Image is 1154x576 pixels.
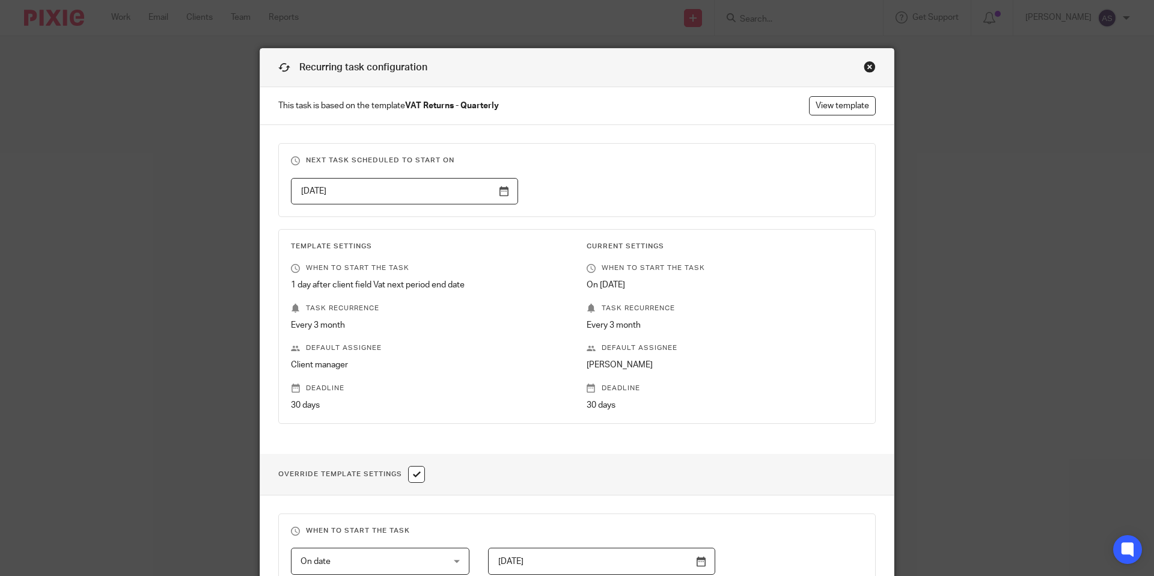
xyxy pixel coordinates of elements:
p: Default assignee [291,343,567,353]
h3: Template Settings [291,242,567,251]
h1: Recurring task configuration [278,61,427,75]
p: Deadline [587,384,863,393]
h3: When to start the task [291,526,863,536]
p: Task recurrence [291,304,567,313]
p: Default assignee [587,343,863,353]
strong: VAT Returns - Quarterly [405,102,499,110]
h1: Override Template Settings [278,466,425,483]
p: Deadline [291,384,567,393]
h3: Next task scheduled to start on [291,156,863,165]
span: This task is based on the template [278,100,499,112]
h3: Current Settings [587,242,863,251]
p: On [DATE] [587,279,863,291]
p: Every 3 month [291,319,567,331]
div: Close this dialog window [864,61,876,73]
p: Every 3 month [587,319,863,331]
p: When to start the task [587,263,863,273]
p: When to start the task [291,263,567,273]
a: View template [809,96,876,115]
p: 1 day after client field Vat next period end date [291,279,567,291]
span: On date [301,557,331,566]
p: Client manager [291,359,567,371]
p: 30 days [587,399,863,411]
p: Task recurrence [587,304,863,313]
p: 30 days [291,399,567,411]
p: [PERSON_NAME] [587,359,863,371]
